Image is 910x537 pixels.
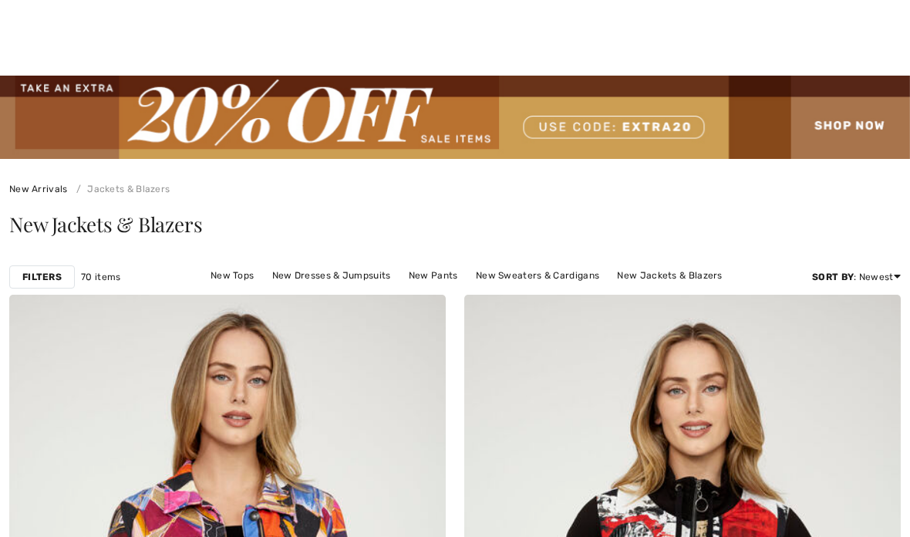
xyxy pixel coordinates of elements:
[9,184,68,194] a: New Arrivals
[70,184,170,194] a: Jackets & Blazers
[609,265,730,285] a: New Jackets & Blazers
[22,270,62,284] strong: Filters
[812,272,854,282] strong: Sort By
[457,285,544,306] a: New Outerwear
[468,265,607,285] a: New Sweaters & Cardigans
[401,265,466,285] a: New Pants
[9,211,202,238] span: New Jackets & Blazers
[265,265,399,285] a: New Dresses & Jumpsuits
[81,270,120,284] span: 70 items
[812,270,901,284] div: : Newest
[203,265,261,285] a: New Tops
[389,285,453,306] a: New Skirts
